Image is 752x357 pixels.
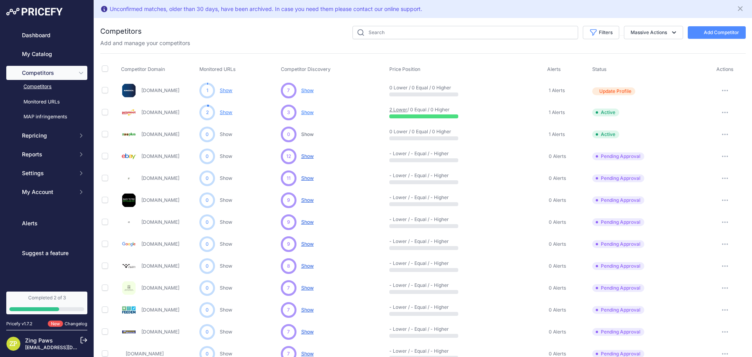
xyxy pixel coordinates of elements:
a: Show [220,175,232,181]
a: 1 Alerts [547,109,565,116]
a: [EMAIL_ADDRESS][DOMAIN_NAME] [25,344,107,350]
a: Show [220,197,232,203]
p: / 0 Equal / 0 Higher [389,107,439,113]
span: 0 Alerts [549,351,566,357]
p: - Lower / - Equal / - Higher [389,172,439,179]
a: Monitored URLs [6,95,87,109]
img: Pricefy Logo [6,8,63,16]
p: - Lower / - Equal / - Higher [389,150,439,157]
a: [DOMAIN_NAME] [141,109,179,115]
span: 0 [206,131,209,138]
span: 11 [287,175,291,182]
a: [DOMAIN_NAME] [141,197,179,203]
span: 0 [206,263,209,270]
a: [DOMAIN_NAME] [126,351,164,357]
span: 1 Alerts [549,109,565,116]
a: Show [220,241,232,247]
span: 9 [287,241,290,248]
span: Repricing [22,132,73,140]
span: Price Position [389,66,420,72]
button: Filters [583,26,619,39]
span: Show [301,219,314,225]
span: Reports [22,150,73,158]
span: 12 [286,153,291,160]
span: 0 Alerts [549,175,566,181]
span: Competitors [22,69,73,77]
a: [DOMAIN_NAME] [141,131,179,137]
span: Show [301,131,314,137]
span: Pending Approval [592,174,644,182]
span: Show [301,307,314,313]
span: 0 [287,131,290,138]
span: 0 [206,175,209,182]
p: - Lower / - Equal / - Higher [389,348,439,354]
p: - Lower / - Equal / - Higher [389,194,439,201]
a: 1 Alerts [547,130,565,138]
span: 3 [287,109,290,116]
span: Pending Approval [592,284,644,292]
span: Competitor Discovery [281,66,331,72]
a: [DOMAIN_NAME] [141,307,179,313]
a: Changelog [65,321,87,326]
a: Dashboard [6,28,87,42]
div: Unconfirmed matches, older than 30 days, have been archived. In case you need them please contact... [110,5,422,13]
span: Show [301,285,314,291]
button: Repricing [6,129,87,143]
p: 0 Lower / 0 Equal / 0 Higher [389,85,439,91]
span: 0 [206,241,209,248]
p: - Lower / - Equal / - Higher [389,216,439,223]
span: Pending Approval [592,240,644,248]
a: Show [220,153,232,159]
span: 7 [287,285,290,292]
span: Pending Approval [592,196,644,204]
span: Pending Approval [592,306,644,314]
a: Show [220,263,232,269]
span: Active [592,130,619,138]
a: Show [220,285,232,291]
a: [DOMAIN_NAME] [141,219,179,225]
span: 9 [287,219,290,226]
a: 2 Lower [389,107,407,112]
span: Show [301,351,314,357]
p: - Lower / - Equal / - Higher [389,238,439,245]
a: [DOMAIN_NAME] [141,175,179,181]
span: 1 Alerts [549,87,565,94]
span: 2 [206,109,209,116]
span: Pending Approval [592,218,644,226]
span: Show [301,263,314,269]
span: Status [592,66,607,72]
a: Show [220,329,232,335]
div: Completed 2 of 3 [9,295,84,301]
button: Competitors [6,66,87,80]
a: Show [220,351,232,357]
span: 0 Alerts [549,307,566,313]
span: 0 [206,153,209,160]
h2: Competitors [100,26,142,37]
span: My Account [22,188,73,196]
a: [DOMAIN_NAME] [141,153,179,159]
div: Pricefy v1.7.2 [6,321,33,327]
p: - Lower / - Equal / - Higher [389,260,439,266]
span: Competitor Domain [121,66,165,72]
span: Show [301,109,314,115]
span: Show [301,329,314,335]
span: 1 Alerts [549,131,565,138]
a: [DOMAIN_NAME] [141,87,179,93]
a: Show [220,87,232,93]
button: Settings [6,166,87,180]
a: Suggest a feature [6,246,87,260]
a: Show [220,219,232,225]
span: Pending Approval [592,262,644,270]
span: 0 [206,197,209,204]
span: Show [301,87,314,93]
span: 7 [287,306,290,314]
span: 0 Alerts [549,241,566,247]
span: Alerts [547,66,561,72]
a: Show [220,307,232,313]
span: Settings [22,169,73,177]
span: 0 Alerts [549,219,566,225]
a: Show [220,131,232,137]
span: 7 [287,328,290,335]
a: Alerts [6,216,87,230]
nav: Sidebar [6,28,87,282]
